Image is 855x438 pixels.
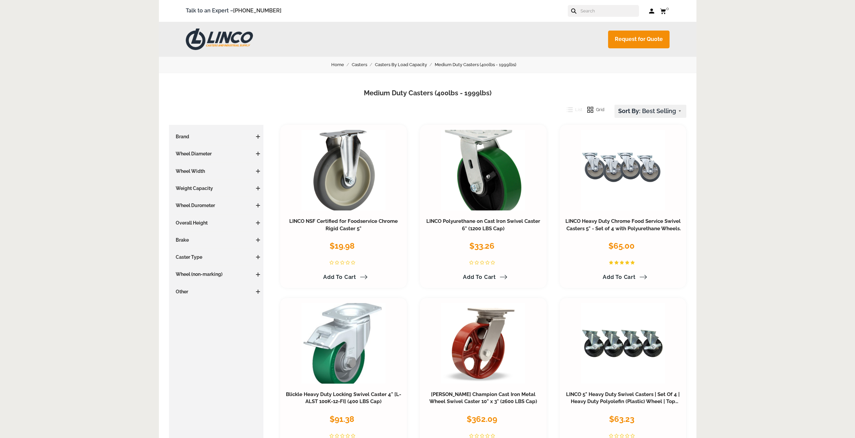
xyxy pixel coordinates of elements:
[323,274,356,280] span: Add to Cart
[580,5,639,17] input: Search
[566,391,680,419] a: LINCO 5" Heavy Duty Swivel Casters | Set Of 4 | Heavy Duty Polyolefin (Plastic) Wheel | Top Plate...
[172,168,260,175] h3: Wheel Width
[172,202,260,209] h3: Wheel Durometer
[608,241,635,251] span: $65.00
[562,105,583,115] button: List
[172,220,260,226] h3: Overall Height
[469,241,495,251] span: $33.26
[660,7,670,15] a: 0
[603,274,636,280] span: Add to Cart
[172,237,260,243] h3: Brake
[172,254,260,260] h3: Caster Type
[352,61,375,68] a: Casters
[608,31,670,48] a: Request for Quote
[172,133,260,140] h3: Brand
[169,88,686,98] h1: Medium Duty Casters (400lbs - 1999lbs)
[426,218,540,232] a: LINCO Polyurethane on Cast Iron Swivel Caster 6" (1200 LBS Cap)
[565,218,683,239] a: LINCO Heavy Duty Chrome Food Service Swivel Casters 5" - Set of 4 with Polyurethane Wheels (1200 ...
[186,29,253,50] img: LINCO CASTERS & INDUSTRIAL SUPPLY
[172,185,260,192] h3: Weight Capacity
[649,8,655,14] a: Log in
[172,271,260,278] h3: Wheel (non-marking)
[467,414,497,424] span: $362.09
[435,61,524,68] a: Medium Duty Casters (400lbs - 1999lbs)
[286,391,401,405] a: Blickle Heavy Duty Locking Swivel Caster 4" [L-ALST 100K-12-FI] (400 LBS Cap)
[186,6,282,15] span: Talk to an Expert –
[172,150,260,157] h3: Wheel Diameter
[666,6,669,11] span: 0
[233,7,282,14] a: [PHONE_NUMBER]
[172,288,260,295] h3: Other
[319,272,368,283] a: Add to Cart
[429,391,537,405] a: [PERSON_NAME] Champion Cast Iron Metal Wheel Swivel Caster 10" x 3" (2600 LBS Cap)
[582,105,604,115] button: Grid
[289,218,398,232] a: LINCO NSF Certified for Foodservice Chrome Rigid Caster 5"
[330,414,354,424] span: $91.38
[463,274,496,280] span: Add to Cart
[375,61,435,68] a: Casters By Load Capacity
[459,272,507,283] a: Add to Cart
[331,61,352,68] a: Home
[599,272,647,283] a: Add to Cart
[330,241,355,251] span: $19.98
[609,414,634,424] span: $63.23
